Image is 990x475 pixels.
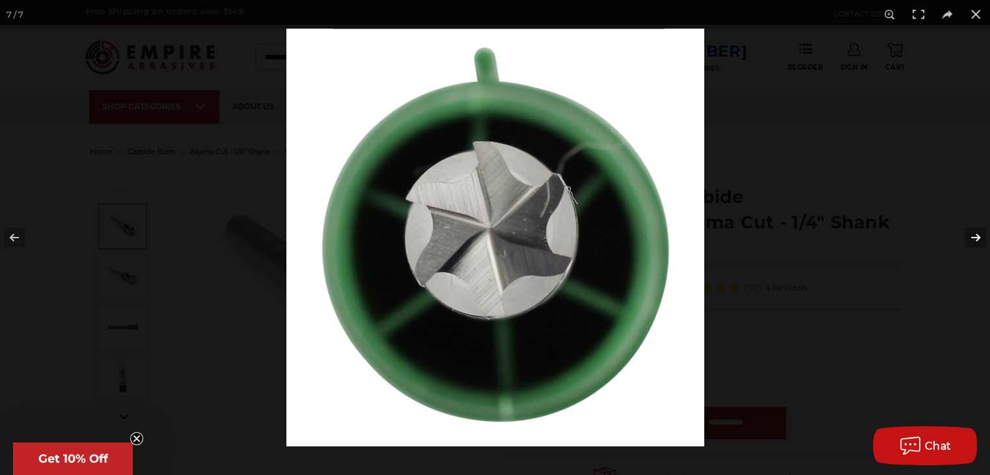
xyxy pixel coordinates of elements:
[286,29,704,446] img: SB-3NF-single-cut-carbide-bur-cylinder-end-cut-top__54651.1646413478.jpg
[925,440,952,452] span: Chat
[944,205,990,270] button: Next (arrow right)
[130,432,143,445] button: Close teaser
[13,442,133,475] div: Get 10% OffClose teaser
[38,452,108,466] span: Get 10% Off
[873,426,977,465] button: Chat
